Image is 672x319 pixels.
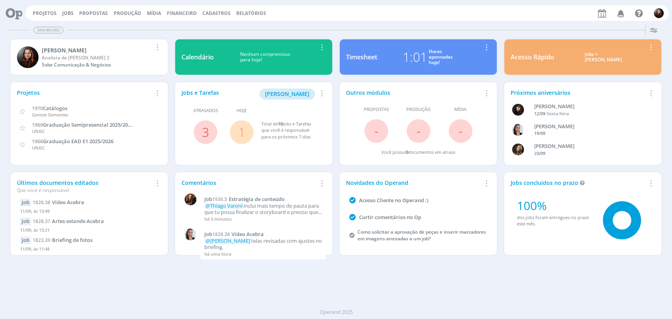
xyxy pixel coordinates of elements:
[381,149,455,156] div: Você possui documentos em atraso
[236,10,266,17] a: Relatórios
[114,10,141,17] a: Produção
[237,107,247,114] span: Hoje
[560,52,646,63] div: Jobs > [PERSON_NAME]
[357,229,486,242] a: Como solicitar a aprovação de peças e inserir marcadores em imagens anexadas a um job?
[33,237,50,243] span: 1823.39
[33,199,50,206] span: 1828.38
[43,121,133,128] span: Graduação Semipresencial 2025/2026
[212,231,230,238] span: 1828.38
[364,106,389,113] span: Propostas
[204,251,231,257] span: há uma hora
[204,203,322,215] p: inclui mais tempo de pauta para que tu possa finalizar o storyboard e preciso que tu deixe uma te...
[17,179,152,194] div: Últimos documentos editados
[346,179,481,187] div: Novidades do Operand
[512,104,524,116] img: L
[144,10,163,17] button: Mídia
[20,225,158,237] div: 11/09, às 13:21
[534,103,645,111] div: Luana da Silva de Andrade
[511,179,646,187] div: Jobs concluídos no prazo
[359,197,428,204] a: Acesso Cliente no Operand :)
[62,10,74,17] a: Jobs
[204,231,322,238] a: Job1828.38Vídeo Acebra
[20,199,31,207] div: Job
[32,128,45,134] span: UNISC
[60,10,76,17] button: Jobs
[204,238,322,250] p: telas revisadas com ajustes no briefing.
[406,149,408,155] span: 0
[33,218,104,225] a: 1828.37Artes estande Acebra
[202,124,209,140] a: 3
[214,52,317,63] div: Nenhum compromisso para hoje!
[11,39,168,75] a: E[PERSON_NAME]Analista de [PERSON_NAME] 2Sobe Comunicação & Negócios
[42,46,152,54] div: Eduarda Pereira
[534,142,645,150] div: Julia Agostine Abich
[52,236,93,243] span: Briefing de fotos
[261,121,318,140] div: Total de Jobs e Tarefas que você é responsável para os próximos 7 dias
[52,218,104,225] span: Artes estande Acebra
[17,89,152,97] div: Projetos
[202,10,231,17] span: Cadastros
[32,121,43,128] span: 1969
[534,123,645,131] div: Caroline Fagundes Pieczarka
[204,216,231,222] span: há 3 minutos
[43,138,113,145] span: Graduação EAD E1 2025/2026
[77,10,110,17] button: Propostas
[43,105,67,112] span: Catálogos
[511,89,646,97] div: Próximos aniversários
[20,236,31,244] div: Job
[403,48,427,66] div: 1:01
[417,122,420,139] span: -
[32,105,43,112] span: 1970
[193,107,218,114] span: Atrasados
[42,54,152,61] div: Analista de Atendimento Jr 2
[20,244,158,256] div: 11/09, às 11:48
[340,39,497,75] a: Timesheet1:01Horasapontadashoje!
[33,199,84,206] a: 1828.38Vídeo Acebra
[653,6,664,20] button: E
[512,144,524,155] img: J
[32,104,67,112] a: 1970Catálogos
[42,61,152,68] div: Sobe Comunicação & Negócios
[205,202,243,209] span: @Thiago Varoni
[204,196,322,203] a: Job1936.5Estratégia de conteúdo
[17,187,152,194] div: Que você é responsável
[33,10,57,17] a: Projetos
[238,124,245,140] a: 1
[429,49,453,66] div: Horas apontadas hoje!
[231,230,264,238] span: Vídeo Acebra
[165,10,199,17] button: Financeiro
[654,8,664,18] img: E
[79,10,108,17] span: Propostas
[346,52,377,62] div: Timesheet
[30,10,59,17] button: Projetos
[17,46,39,68] img: E
[33,236,93,243] a: 1823.39Briefing de fotos
[346,89,481,97] div: Outros módulos
[20,218,31,225] div: Job
[265,90,309,98] span: [PERSON_NAME]
[359,214,421,221] a: Curtir comentários no Op
[200,10,233,17] button: Cadastros
[32,137,113,145] a: 1966Graduação EAD E1 2025/2026
[517,197,592,214] div: 100%
[459,122,463,139] span: -
[147,10,161,17] a: Mídia
[454,106,467,113] span: Mídia
[32,138,43,145] span: 1966
[32,121,133,128] a: 1969Graduação Semipresencial 2025/2026
[167,10,197,17] a: Financeiro
[547,111,569,116] span: Sexta-feira
[374,122,378,139] span: -
[185,194,196,205] img: T
[20,207,158,218] div: 11/09, às 13:49
[234,10,268,17] button: Relatórios
[229,195,285,203] span: Estratégia de conteúdo
[212,196,227,203] span: 1936.5
[32,145,45,151] span: UNISC
[259,89,315,100] button: [PERSON_NAME]
[534,111,545,116] span: 12/09
[52,199,84,206] span: Vídeo Acebra
[517,214,592,227] div: dos jobs foram entregues no prazo este mês.
[534,111,645,117] div: -
[512,124,524,136] img: C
